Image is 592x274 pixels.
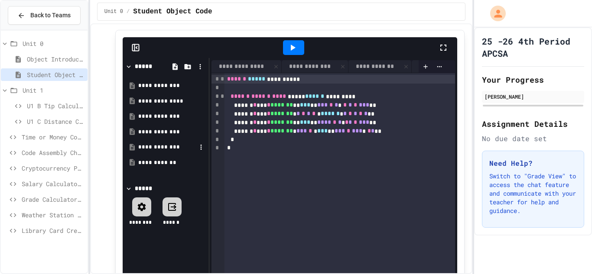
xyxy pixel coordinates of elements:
[104,8,123,15] span: Unit 0
[22,179,84,188] span: Salary Calculator Fixer
[22,148,84,157] span: Code Assembly Challenge
[482,74,584,86] h2: Your Progress
[481,3,508,23] div: My Account
[23,86,84,95] span: Unit 1
[22,132,84,142] span: Time or Money Code
[30,11,71,20] span: Back to Teams
[22,195,84,204] span: Grade Calculator Pro
[27,70,84,79] span: Student Object Code
[489,172,577,215] p: Switch to "Grade View" to access the chat feature and communicate with your teacher for help and ...
[22,226,84,235] span: Library Card Creator
[133,6,212,17] span: Student Object Code
[489,158,577,168] h3: Need Help?
[482,35,584,59] h1: 25 -26 4th Period APCSA
[27,101,84,110] span: U1 B Tip Calculator
[8,6,81,25] button: Back to Teams
[485,93,582,100] div: [PERSON_NAME]
[482,133,584,144] div: No due date set
[22,164,84,173] span: Cryptocurrency Portfolio Debugger
[23,39,84,48] span: Unit 0
[27,55,84,64] span: Object Introduction
[482,118,584,130] h2: Assignment Details
[127,8,130,15] span: /
[27,117,84,126] span: U1 C Distance Calculator
[22,210,84,219] span: Weather Station Debugger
